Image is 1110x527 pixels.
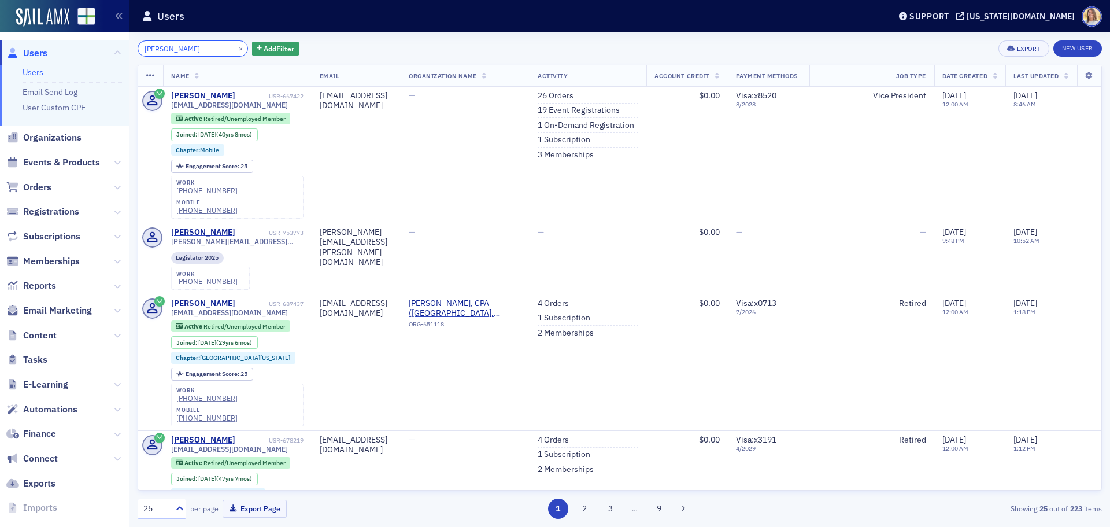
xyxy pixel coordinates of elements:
[1013,444,1035,452] time: 1:12 PM
[1013,308,1035,316] time: 1:18 PM
[6,403,77,416] a: Automations
[942,227,966,237] span: [DATE]
[320,298,393,319] div: [EMAIL_ADDRESS][DOMAIN_NAME]
[6,477,55,490] a: Exports
[817,435,926,445] div: Retired
[176,271,238,278] div: work
[23,452,58,465] span: Connect
[237,300,304,308] div: USR-687437
[1013,72,1059,80] span: Last Updated
[699,90,720,101] span: $0.00
[186,370,240,378] span: Engagement Score :
[538,313,590,323] a: 1 Subscription
[409,227,415,237] span: —
[176,414,238,422] div: [PHONE_NUMBER]
[320,227,393,268] div: [PERSON_NAME][EMAIL_ADDRESS][PERSON_NAME][DOMAIN_NAME]
[184,322,203,330] span: Active
[736,90,776,101] span: Visa : x8520
[6,502,57,514] a: Imports
[184,115,203,123] span: Active
[171,308,288,317] span: [EMAIL_ADDRESS][DOMAIN_NAME]
[6,353,47,366] a: Tasks
[6,452,58,465] a: Connect
[171,252,224,264] div: Legislator 2025
[198,130,216,138] span: [DATE]
[176,146,219,154] a: Chapter:Mobile
[23,378,68,391] span: E-Learning
[171,113,291,124] div: Active: Active: Retired/Unemployed Member
[942,237,964,245] time: 9:48 PM
[1013,237,1039,245] time: 10:52 AM
[409,298,521,319] span: Donald J. Holcomb, CPA (Red Bay, AL)
[538,72,568,80] span: Activity
[6,255,80,268] a: Memberships
[538,328,594,338] a: 2 Memberships
[176,206,238,215] a: [PHONE_NUMBER]
[23,255,80,268] span: Memberships
[171,320,291,332] div: Active: Active: Retired/Unemployed Member
[649,499,669,519] button: 9
[942,298,966,308] span: [DATE]
[736,72,798,80] span: Payment Methods
[538,465,594,475] a: 2 Memberships
[23,428,56,440] span: Finance
[237,229,304,237] div: USR-753773
[601,499,621,519] button: 3
[176,353,200,362] span: Chapter :
[736,227,742,237] span: —
[23,353,47,366] span: Tasks
[627,503,643,514] span: …
[176,475,198,482] span: Joined :
[237,93,304,100] div: USR-667422
[998,40,1049,57] button: Export
[23,279,56,292] span: Reports
[409,434,415,445] span: —
[236,43,246,53] button: ×
[1013,434,1037,445] span: [DATE]
[171,91,235,101] div: [PERSON_NAME]
[23,304,92,317] span: Email Marketing
[23,67,43,78] a: Users
[23,205,79,218] span: Registrations
[264,43,294,54] span: Add Filter
[1037,503,1049,514] strong: 25
[6,329,57,342] a: Content
[538,135,590,145] a: 1 Subscription
[23,230,80,243] span: Subscriptions
[320,435,393,455] div: [EMAIL_ADDRESS][DOMAIN_NAME]
[538,120,634,131] a: 1 On-Demand Registration
[176,322,285,330] a: Active Retired/Unemployed Member
[942,72,987,80] span: Date Created
[548,499,568,519] button: 1
[23,477,55,490] span: Exports
[1068,503,1084,514] strong: 223
[176,199,238,206] div: mobile
[956,12,1079,20] button: [US_STATE][DOMAIN_NAME]
[176,354,290,362] a: Chapter:[GEOGRAPHIC_DATA][US_STATE]
[69,8,95,27] a: View Homepage
[967,11,1075,21] div: [US_STATE][DOMAIN_NAME]
[171,445,288,454] span: [EMAIL_ADDRESS][DOMAIN_NAME]
[171,298,235,309] a: [PERSON_NAME]
[817,91,926,101] div: Vice President
[896,72,926,80] span: Job Type
[409,320,521,332] div: ORG-651118
[203,322,286,330] span: Retired/Unemployed Member
[942,90,966,101] span: [DATE]
[538,227,544,237] span: —
[6,131,82,144] a: Organizations
[23,87,77,97] a: Email Send Log
[538,435,569,445] a: 4 Orders
[942,308,968,316] time: 12:00 AM
[198,131,252,138] div: (40yrs 8mos)
[171,457,291,469] div: Active: Active: Retired/Unemployed Member
[77,8,95,25] img: SailAMX
[23,181,51,194] span: Orders
[252,42,299,56] button: AddFilter
[409,72,477,80] span: Organization Name
[320,72,339,80] span: Email
[171,352,296,363] div: Chapter:
[184,459,203,467] span: Active
[171,435,235,445] div: [PERSON_NAME]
